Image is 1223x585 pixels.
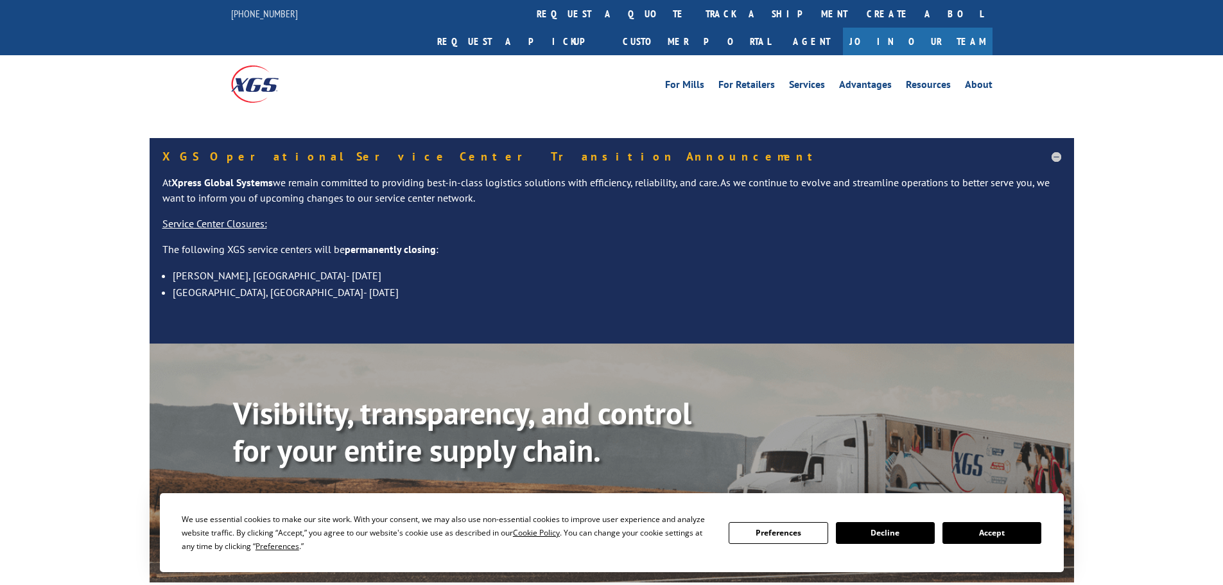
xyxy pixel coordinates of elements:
[729,522,828,544] button: Preferences
[162,242,1061,268] p: The following XGS service centers will be :
[718,80,775,94] a: For Retailers
[942,522,1041,544] button: Accept
[173,267,1061,284] li: [PERSON_NAME], [GEOGRAPHIC_DATA]- [DATE]
[162,175,1061,216] p: At we remain committed to providing best-in-class logistics solutions with efficiency, reliabilit...
[345,243,436,256] strong: permanently closing
[162,151,1061,162] h5: XGS Operational Service Center Transition Announcement
[173,284,1061,301] li: [GEOGRAPHIC_DATA], [GEOGRAPHIC_DATA]- [DATE]
[162,217,267,230] u: Service Center Closures:
[665,80,704,94] a: For Mills
[843,28,993,55] a: Join Our Team
[780,28,843,55] a: Agent
[160,493,1064,572] div: Cookie Consent Prompt
[231,7,298,20] a: [PHONE_NUMBER]
[906,80,951,94] a: Resources
[256,541,299,552] span: Preferences
[171,176,273,189] strong: Xpress Global Systems
[428,28,613,55] a: Request a pickup
[836,522,935,544] button: Decline
[182,512,713,553] div: We use essential cookies to make our site work. With your consent, we may also use non-essential ...
[965,80,993,94] a: About
[513,527,560,538] span: Cookie Policy
[839,80,892,94] a: Advantages
[233,393,691,470] b: Visibility, transparency, and control for your entire supply chain.
[789,80,825,94] a: Services
[613,28,780,55] a: Customer Portal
